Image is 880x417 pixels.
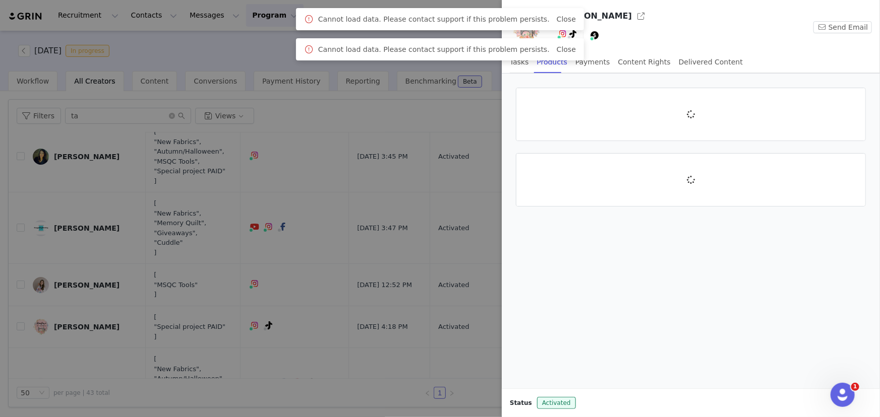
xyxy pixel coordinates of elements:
div: Tasks [510,51,529,74]
div: Delivered Content [679,51,743,74]
span: Status [510,398,532,407]
span: Activated [537,397,576,409]
article: Active [516,88,866,141]
div: Payments [575,51,610,74]
button: Send Email [813,21,872,33]
a: Close [557,45,576,53]
span: Cannot load data. Please contact support if this problem persists. [318,14,550,25]
div: Content Rights [618,51,671,74]
iframe: Intercom live chat [831,383,855,407]
span: 1 [851,383,859,391]
img: instagram.svg [559,30,567,38]
a: Close [557,15,576,23]
span: Cannot load data. Please contact support if this problem persists. [318,44,550,55]
article: In Review [516,153,866,206]
div: Products [537,51,567,74]
h3: [PERSON_NAME] [557,10,632,22]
